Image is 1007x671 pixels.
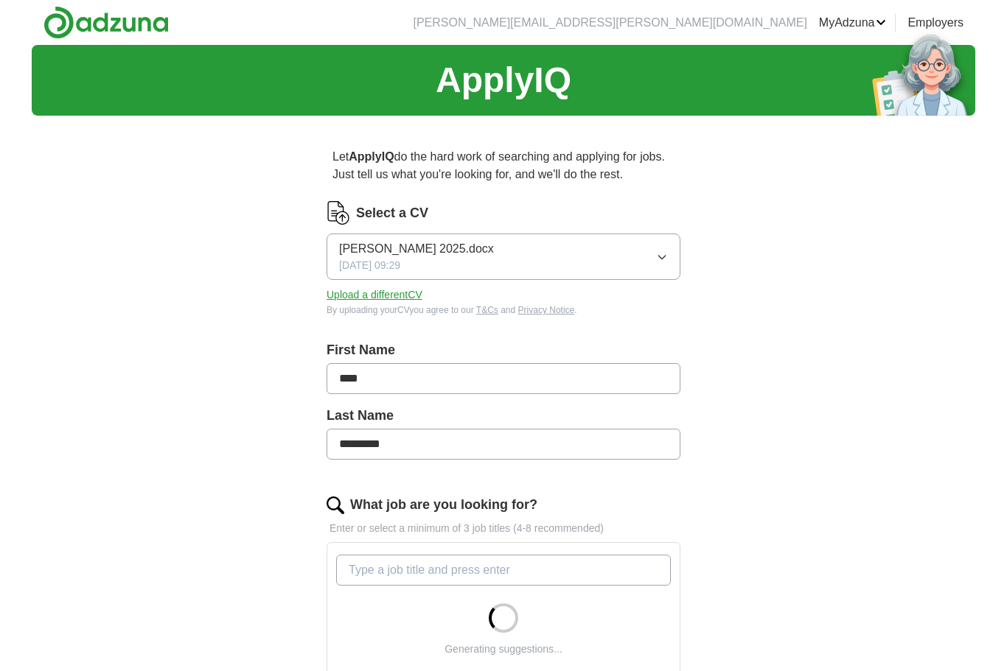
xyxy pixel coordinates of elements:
a: MyAdzuna [819,14,887,32]
p: Let do the hard work of searching and applying for jobs. Just tell us what you're looking for, an... [327,142,680,189]
h1: ApplyIQ [436,54,571,107]
strong: ApplyIQ [349,150,394,163]
a: Employers [907,14,964,32]
a: T&Cs [476,305,498,315]
input: Type a job title and press enter [336,555,671,586]
label: What job are you looking for? [350,495,537,515]
a: Privacy Notice [518,305,575,315]
img: search.png [327,496,344,514]
img: CV Icon [327,201,350,225]
img: Adzuna logo [43,6,169,39]
span: [PERSON_NAME] 2025.docx [339,240,494,258]
div: By uploading your CV you agree to our and . [327,303,680,317]
div: Generating suggestions... [445,642,562,657]
p: Enter or select a minimum of 3 job titles (4-8 recommended) [327,521,680,536]
span: [DATE] 09:29 [339,258,400,273]
button: Upload a differentCV [327,287,422,303]
button: [PERSON_NAME] 2025.docx[DATE] 09:29 [327,233,680,280]
li: [PERSON_NAME][EMAIL_ADDRESS][PERSON_NAME][DOMAIN_NAME] [413,14,806,32]
label: Last Name [327,406,680,426]
label: Select a CV [356,203,428,223]
label: First Name [327,340,680,360]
